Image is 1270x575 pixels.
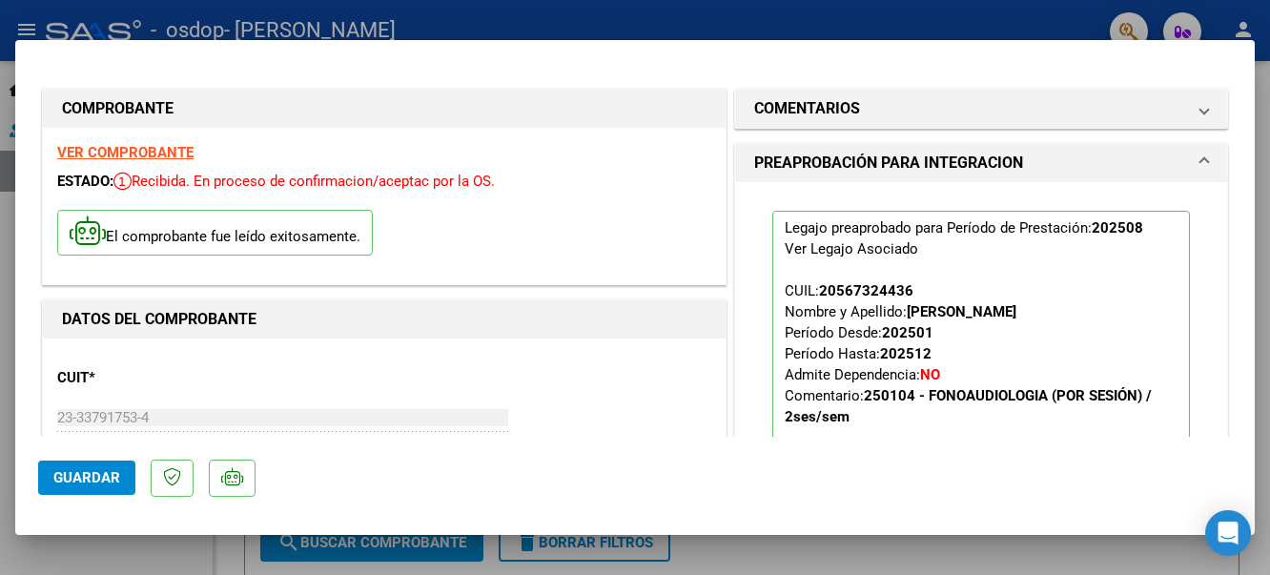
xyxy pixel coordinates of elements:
strong: [PERSON_NAME] [907,303,1016,320]
h1: PREAPROBACIÓN PARA INTEGRACION [754,152,1023,175]
h1: COMENTARIOS [754,97,860,120]
p: El comprobante fue leído exitosamente. [57,210,373,257]
strong: DATOS DEL COMPROBANTE [62,310,256,328]
a: VER COMPROBANTE [57,144,194,161]
div: Open Intercom Messenger [1205,510,1251,556]
strong: COMPROBANTE [62,99,174,117]
span: ESTADO: [57,173,113,190]
span: Comentario: [785,387,1152,425]
p: Legajo preaprobado para Período de Prestación: [772,211,1190,485]
span: Guardar [53,469,120,486]
div: 20567324436 [819,280,913,301]
div: Ver Legajo Asociado [785,238,918,259]
mat-expansion-panel-header: PREAPROBACIÓN PARA INTEGRACION [735,144,1227,182]
strong: 202501 [882,324,933,341]
strong: NO [920,366,940,383]
strong: 202512 [880,345,932,362]
strong: 202508 [1092,219,1143,236]
div: PREAPROBACIÓN PARA INTEGRACION [735,182,1227,529]
strong: 250104 - FONOAUDIOLOGIA (POR SESIÓN) / 2ses/sem [785,387,1152,425]
mat-expansion-panel-header: COMENTARIOS [735,90,1227,128]
button: Guardar [38,461,135,495]
span: CUIL: Nombre y Apellido: Período Desde: Período Hasta: Admite Dependencia: [785,282,1152,425]
span: Recibida. En proceso de confirmacion/aceptac por la OS. [113,173,495,190]
p: CUIT [57,367,254,389]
